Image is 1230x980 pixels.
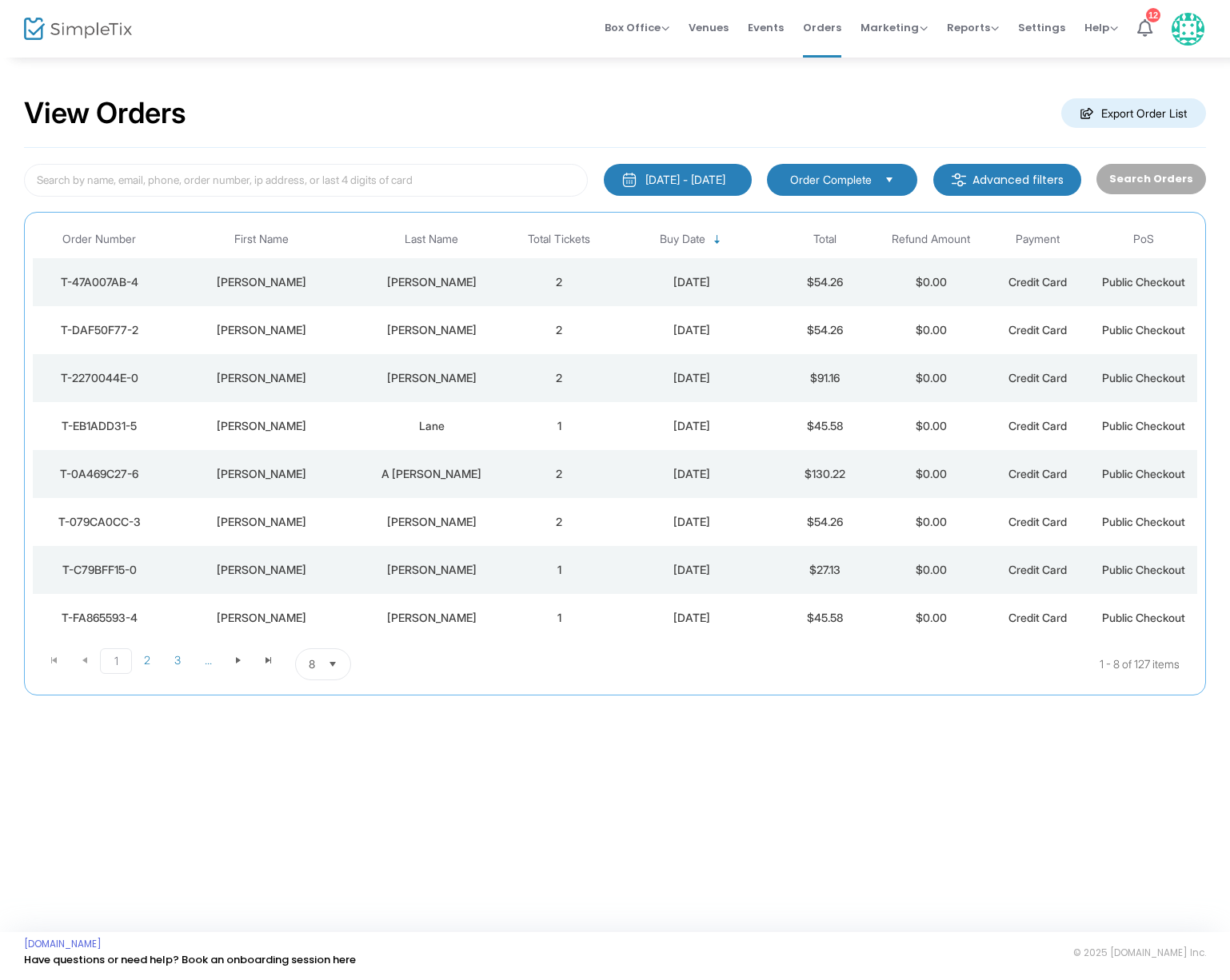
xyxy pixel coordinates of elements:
div: T-FA865593-4 [37,610,162,626]
div: Lori [170,322,353,338]
span: Page 2 [132,648,162,672]
div: 9/24/2025 [617,610,768,626]
span: Events [748,7,784,48]
span: Sortable [711,233,724,246]
span: Last Name [405,233,458,246]
td: 2 [506,450,613,498]
td: 2 [506,498,613,546]
div: [DATE] - [DATE] [645,172,725,188]
span: Page 4 [193,648,223,672]
span: Page 1 [100,648,132,674]
div: Daniel [170,418,353,434]
div: Haley [170,370,353,386]
div: Kofmehl [361,514,502,530]
td: 2 [506,306,613,354]
td: $0.00 [878,450,984,498]
kendo-pager-info: 1 - 8 of 127 items [510,648,1180,680]
td: $0.00 [878,594,984,642]
span: Public Checkout [1102,515,1185,528]
td: $45.58 [772,402,878,450]
div: 12 [1146,8,1160,22]
span: Public Checkout [1102,323,1185,337]
div: 9/24/2025 [617,274,768,290]
div: Anne [170,514,353,530]
span: Credit Card [1008,323,1067,337]
td: $0.00 [878,354,984,402]
m-button: Advanced filters [933,164,1081,196]
td: $0.00 [878,258,984,306]
div: T-2270044E-0 [37,370,162,386]
span: First Name [234,233,289,246]
th: Total [772,221,878,258]
span: Go to the last page [262,654,275,667]
span: Credit Card [1008,275,1067,289]
h2: View Orders [24,96,186,131]
td: $0.00 [878,306,984,354]
span: PoS [1133,233,1154,246]
span: Reports [947,20,999,35]
div: Zupfer [361,562,502,578]
div: T-079CA0CC-3 [37,514,162,530]
div: Sundstrom [361,370,502,386]
a: [DOMAIN_NAME] [24,938,102,950]
div: 9/24/2025 [617,562,768,578]
td: $91.16 [772,354,878,402]
div: Borger [361,610,502,626]
span: Orders [803,7,841,48]
td: 1 [506,546,613,594]
span: Credit Card [1008,419,1067,432]
td: 1 [506,402,613,450]
div: 9/24/2025 [617,514,768,530]
span: Buy Date [660,233,705,246]
span: Public Checkout [1102,467,1185,480]
div: Travis [170,274,353,290]
div: Sarah [170,610,353,626]
span: Credit Card [1008,611,1067,624]
a: Have questions or need help? Book an onboarding session here [24,952,356,967]
input: Search by name, email, phone, order number, ip address, or last 4 digits of card [24,164,588,197]
div: 9/24/2025 [617,466,768,482]
span: Page 3 [162,648,193,672]
td: $54.26 [772,498,878,546]
span: Marketing [861,20,928,35]
span: Box Office [605,20,669,35]
th: Total Tickets [506,221,613,258]
div: Data table [33,221,1197,642]
td: $0.00 [878,498,984,546]
div: 9/24/2025 [617,370,768,386]
div: A Leffler [361,466,502,482]
span: Public Checkout [1102,275,1185,289]
span: Public Checkout [1102,563,1185,576]
span: Credit Card [1008,563,1067,576]
button: [DATE] - [DATE] [604,164,752,196]
div: T-47A007AB-4 [37,274,162,290]
div: Naomi [170,562,353,578]
span: Public Checkout [1102,371,1185,384]
div: T-DAF50F77-2 [37,322,162,338]
img: filter [951,172,967,188]
span: Help [1084,20,1118,35]
th: Refund Amount [878,221,984,258]
span: Go to the last page [254,648,284,672]
td: $54.26 [772,306,878,354]
button: Select [321,649,344,679]
m-button: Export Order List [1061,98,1206,128]
img: monthly [621,172,637,188]
div: Bunce [361,322,502,338]
span: Go to the next page [223,648,254,672]
span: Venues [689,7,729,48]
span: 8 [309,656,315,672]
span: Order Number [62,233,136,246]
div: T-0A469C27-6 [37,466,162,482]
div: 9/24/2025 [617,418,768,434]
span: Public Checkout [1102,611,1185,624]
span: Go to the next page [232,654,245,667]
div: T-C79BFF15-0 [37,562,162,578]
td: $0.00 [878,546,984,594]
div: T-EB1ADD31-5 [37,418,162,434]
td: 1 [506,594,613,642]
td: 2 [506,354,613,402]
span: Credit Card [1008,467,1067,480]
div: Sagedahl [361,274,502,290]
div: 9/24/2025 [617,322,768,338]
